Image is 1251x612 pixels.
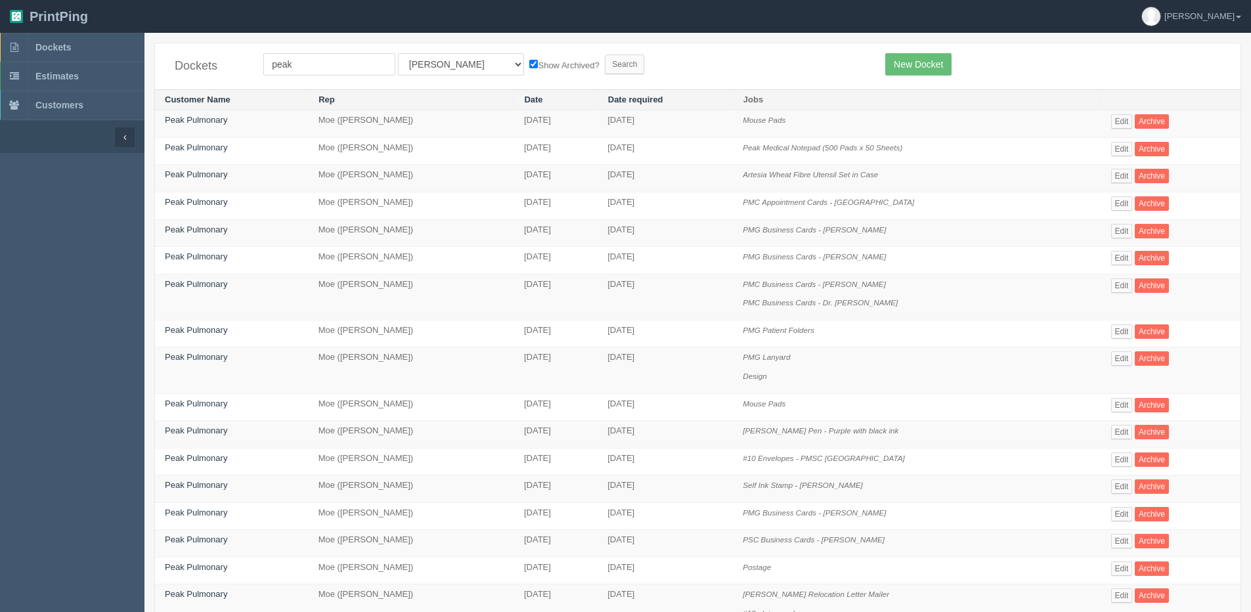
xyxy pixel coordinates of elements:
[1135,324,1169,339] a: Archive
[514,347,598,393] td: [DATE]
[743,454,904,462] i: #10 Envelopes - PMSC [GEOGRAPHIC_DATA]
[514,165,598,192] td: [DATE]
[1135,398,1169,412] a: Archive
[10,10,23,23] img: logo-3e63b451c926e2ac314895c53de4908e5d424f24456219fb08d385ab2e579770.png
[165,279,227,289] a: Peak Pulmonary
[514,530,598,557] td: [DATE]
[165,352,227,362] a: Peak Pulmonary
[1135,588,1169,603] a: Archive
[743,280,886,288] i: PMC Business Cards - [PERSON_NAME]
[1135,534,1169,548] a: Archive
[263,53,395,76] input: Customer Name
[743,426,898,435] i: [PERSON_NAME] Pen - Purple with black ink
[514,274,598,320] td: [DATE]
[309,557,514,584] td: Moe ([PERSON_NAME])
[309,421,514,448] td: Moe ([PERSON_NAME])
[1135,452,1169,467] a: Archive
[165,142,227,152] a: Peak Pulmonary
[743,372,766,380] i: Design
[35,71,79,81] span: Estimates
[743,225,886,234] i: PMG Business Cards - [PERSON_NAME]
[1111,351,1133,366] a: Edit
[1135,351,1169,366] a: Archive
[743,143,902,152] i: Peak Medical Notepad (500 Pads x 50 Sheets)
[1111,169,1133,183] a: Edit
[165,251,227,261] a: Peak Pulmonary
[743,508,886,517] i: PMG Business Cards - [PERSON_NAME]
[165,535,227,544] a: Peak Pulmonary
[309,347,514,393] td: Moe ([PERSON_NAME])
[165,480,227,490] a: Peak Pulmonary
[514,247,598,274] td: [DATE]
[309,393,514,421] td: Moe ([PERSON_NAME])
[743,481,863,489] i: Self Ink Stamp - [PERSON_NAME]
[598,347,733,393] td: [DATE]
[1142,7,1160,26] img: avatar_default-7531ab5dedf162e01f1e0bb0964e6a185e93c5c22dfe317fb01d7f8cd2b1632c.jpg
[598,557,733,584] td: [DATE]
[608,95,663,104] a: Date required
[165,399,227,408] a: Peak Pulmonary
[1111,324,1133,339] a: Edit
[598,219,733,247] td: [DATE]
[514,137,598,165] td: [DATE]
[165,325,227,335] a: Peak Pulmonary
[1111,479,1133,494] a: Edit
[1111,398,1133,412] a: Edit
[514,557,598,584] td: [DATE]
[309,475,514,503] td: Moe ([PERSON_NAME])
[309,247,514,274] td: Moe ([PERSON_NAME])
[165,225,227,234] a: Peak Pulmonary
[598,502,733,530] td: [DATE]
[1135,561,1169,576] a: Archive
[1111,142,1133,156] a: Edit
[885,53,952,76] a: New Docket
[309,219,514,247] td: Moe ([PERSON_NAME])
[1111,507,1133,521] a: Edit
[598,192,733,220] td: [DATE]
[605,55,644,74] input: Search
[318,95,335,104] a: Rep
[514,192,598,220] td: [DATE]
[598,274,733,320] td: [DATE]
[743,563,771,571] i: Postage
[598,320,733,347] td: [DATE]
[743,590,889,598] i: [PERSON_NAME] Relocation Letter Mailer
[524,95,542,104] a: Date
[598,247,733,274] td: [DATE]
[1135,142,1169,156] a: Archive
[743,198,914,206] i: PMC Appointment Cards - [GEOGRAPHIC_DATA]
[309,502,514,530] td: Moe ([PERSON_NAME])
[309,192,514,220] td: Moe ([PERSON_NAME])
[1135,479,1169,494] a: Archive
[35,42,71,53] span: Dockets
[165,169,227,179] a: Peak Pulmonary
[1111,224,1133,238] a: Edit
[529,57,599,72] label: Show Archived?
[1135,169,1169,183] a: Archive
[514,219,598,247] td: [DATE]
[743,298,898,307] i: PMC Business Cards - Dr. [PERSON_NAME]
[309,110,514,138] td: Moe ([PERSON_NAME])
[165,115,227,125] a: Peak Pulmonary
[165,508,227,517] a: Peak Pulmonary
[733,89,1101,110] th: Jobs
[1111,114,1133,129] a: Edit
[309,165,514,192] td: Moe ([PERSON_NAME])
[598,165,733,192] td: [DATE]
[309,320,514,347] td: Moe ([PERSON_NAME])
[1135,114,1169,129] a: Archive
[598,393,733,421] td: [DATE]
[1135,425,1169,439] a: Archive
[743,326,814,334] i: PMG Patient Folders
[35,100,83,110] span: Customers
[1111,534,1133,548] a: Edit
[743,353,790,361] i: PMG Lanyard
[309,137,514,165] td: Moe ([PERSON_NAME])
[598,475,733,503] td: [DATE]
[598,421,733,448] td: [DATE]
[514,448,598,475] td: [DATE]
[598,110,733,138] td: [DATE]
[514,475,598,503] td: [DATE]
[1135,224,1169,238] a: Archive
[514,110,598,138] td: [DATE]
